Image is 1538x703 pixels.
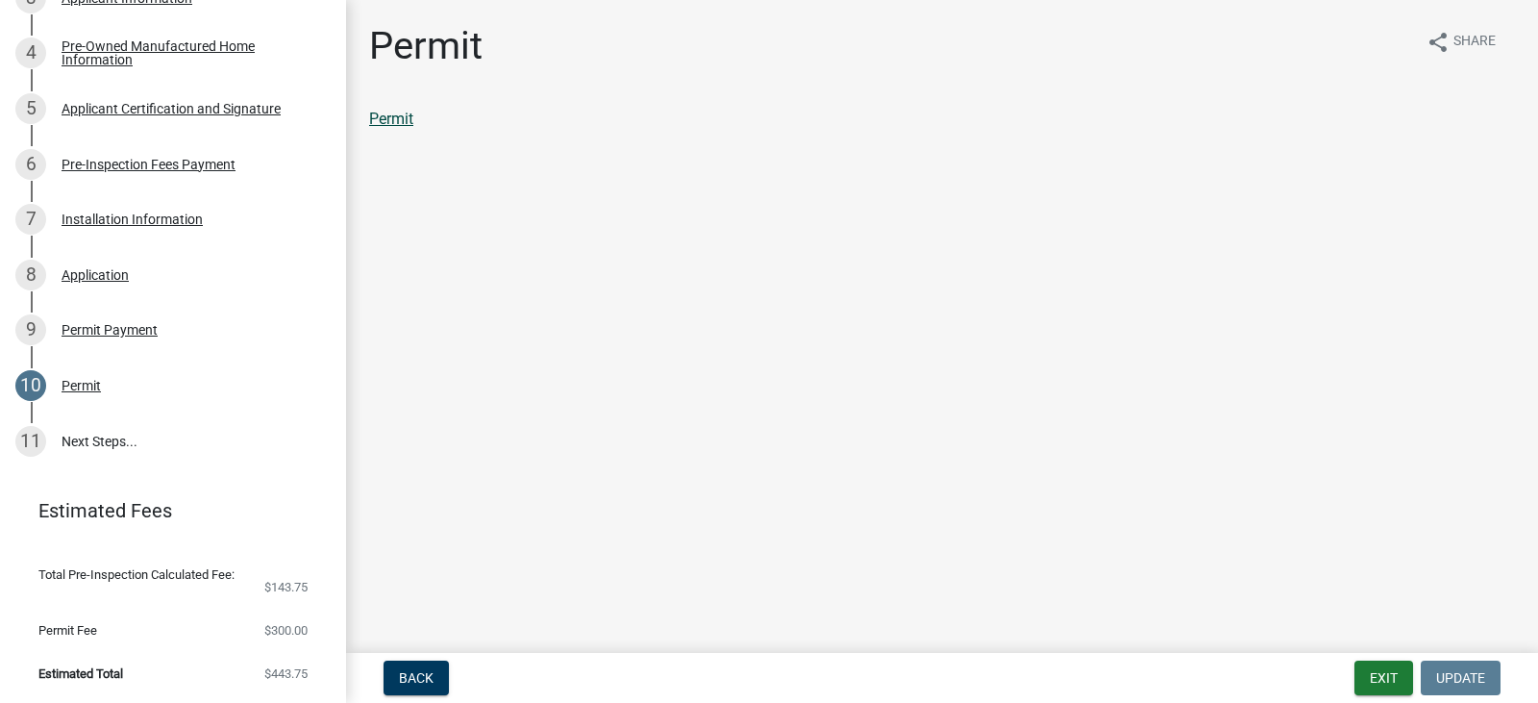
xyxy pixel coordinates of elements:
button: shareShare [1411,23,1511,61]
span: $443.75 [264,667,308,680]
i: share [1426,31,1450,54]
span: Estimated Total [38,667,123,680]
div: 5 [15,93,46,124]
div: 10 [15,370,46,401]
h1: Permit [369,23,483,69]
div: Permit Payment [62,323,158,337]
div: Pre-Owned Manufactured Home Information [62,39,315,66]
button: Update [1421,661,1501,695]
a: Estimated Fees [15,491,315,530]
div: Applicant Certification and Signature [62,102,281,115]
button: Back [384,661,449,695]
span: $300.00 [264,624,308,637]
span: Total Pre-Inspection Calculated Fee: [38,568,235,581]
div: 8 [15,260,46,290]
span: Permit Fee [38,624,97,637]
div: 6 [15,149,46,180]
div: 7 [15,204,46,235]
button: Exit [1354,661,1413,695]
div: Pre-Inspection Fees Payment [62,158,236,171]
span: Back [399,670,434,686]
span: Share [1453,31,1496,54]
div: 11 [15,426,46,457]
div: Application [62,268,129,282]
div: 9 [15,314,46,345]
a: Permit [369,110,413,128]
div: Installation Information [62,213,203,226]
div: 4 [15,38,46,68]
div: Permit [62,379,101,392]
span: $143.75 [264,581,308,593]
span: Update [1436,670,1485,686]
